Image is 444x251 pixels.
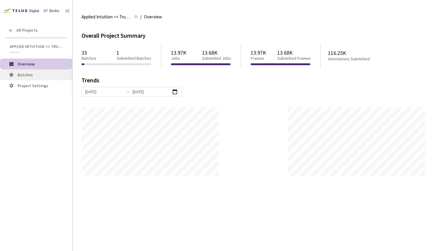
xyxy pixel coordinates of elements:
[18,83,48,88] span: Project Settings
[133,88,170,95] input: End date
[117,49,151,56] p: 1
[328,56,393,62] p: Annotations Submitted
[251,56,266,61] p: Frames
[82,56,96,61] p: Batches
[82,77,426,87] div: Trends
[251,49,266,56] p: 13.97K
[18,72,33,78] span: Batches
[140,13,142,21] li: /
[18,61,35,67] span: Overview
[117,56,151,61] p: Submitted Batches
[202,56,231,61] p: Submitted Jobs
[85,88,123,95] input: Start date
[125,89,130,94] span: swap-right
[328,50,393,56] p: 116.25K
[82,31,435,40] div: Overall Project Summary
[82,49,96,56] p: 33
[277,49,311,56] p: 13.68K
[171,56,186,61] p: Jobs
[43,8,60,14] div: GT Studio
[10,44,64,49] span: Applied Intuition <> Trucking Cam SemSeg (Objects/Vehicles)
[82,13,130,21] span: Applied Intuition <> Trucking Cam SemSeg (Objects/Vehicles)
[16,28,38,33] span: All Projects
[277,56,311,61] p: Submitted Frames
[171,49,186,56] p: 13.97K
[144,13,162,21] span: Overview
[202,49,231,56] p: 13.68K
[125,89,130,94] span: to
